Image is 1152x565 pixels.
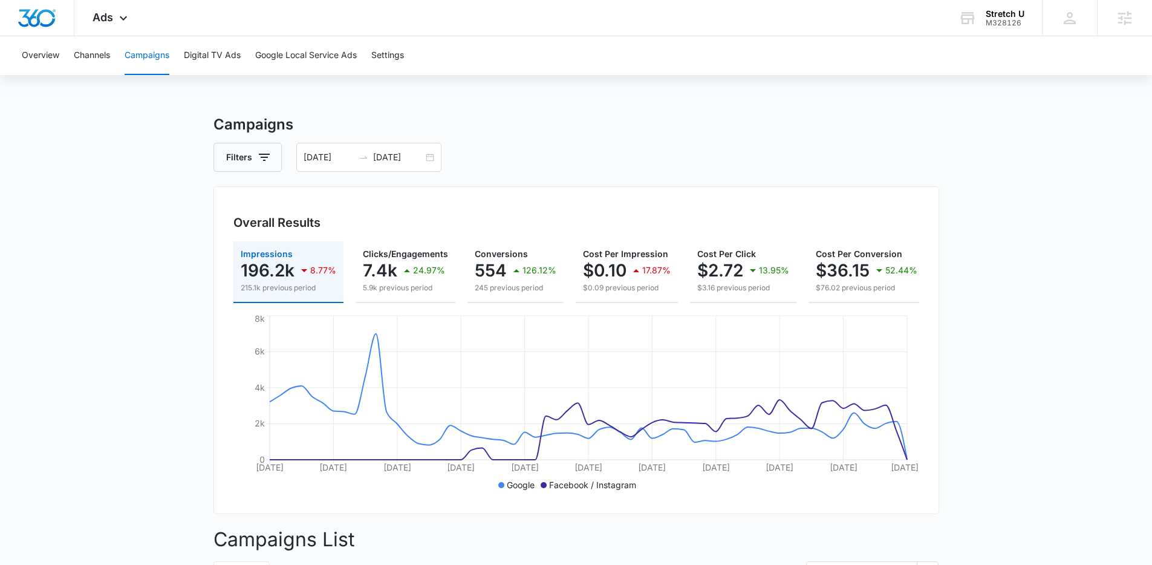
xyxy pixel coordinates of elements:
[319,462,347,472] tspan: [DATE]
[213,114,939,136] h3: Campaigns
[373,151,423,164] input: End date
[885,266,917,275] p: 52.44%
[255,36,357,75] button: Google Local Service Ads
[507,478,535,491] p: Google
[986,9,1024,19] div: account name
[310,266,336,275] p: 8.77%
[475,261,507,280] p: 554
[256,462,284,472] tspan: [DATE]
[241,261,295,280] p: 196.2k
[986,19,1024,27] div: account id
[259,454,265,465] tspan: 0
[829,462,857,472] tspan: [DATE]
[638,462,666,472] tspan: [DATE]
[255,382,265,393] tspan: 4k
[363,282,448,293] p: 5.9k previous period
[510,462,538,472] tspan: [DATE]
[359,152,368,162] span: swap-right
[697,261,743,280] p: $2.72
[184,36,241,75] button: Digital TV Ads
[522,266,556,275] p: 126.12%
[475,249,528,259] span: Conversions
[304,151,354,164] input: Start date
[255,346,265,356] tspan: 6k
[363,261,397,280] p: 7.4k
[213,525,939,554] p: Campaigns List
[583,261,626,280] p: $0.10
[891,462,919,472] tspan: [DATE]
[363,249,448,259] span: Clicks/Engagements
[697,282,789,293] p: $3.16 previous period
[93,11,113,24] span: Ads
[255,313,265,324] tspan: 8k
[255,418,265,428] tspan: 2k
[701,462,729,472] tspan: [DATE]
[383,462,411,472] tspan: [DATE]
[74,36,110,75] button: Channels
[359,152,368,162] span: to
[241,282,336,293] p: 215.1k previous period
[642,266,671,275] p: 17.87%
[583,249,668,259] span: Cost Per Impression
[413,266,445,275] p: 24.97%
[371,36,404,75] button: Settings
[22,36,59,75] button: Overview
[241,249,293,259] span: Impressions
[233,214,321,232] h3: Overall Results
[213,143,282,172] button: Filters
[816,261,870,280] p: $36.15
[759,266,789,275] p: 13.95%
[574,462,602,472] tspan: [DATE]
[125,36,169,75] button: Campaigns
[583,282,671,293] p: $0.09 previous period
[549,478,636,491] p: Facebook / Instagram
[816,249,902,259] span: Cost Per Conversion
[766,462,793,472] tspan: [DATE]
[816,282,917,293] p: $76.02 previous period
[475,282,556,293] p: 245 previous period
[697,249,756,259] span: Cost Per Click
[447,462,475,472] tspan: [DATE]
